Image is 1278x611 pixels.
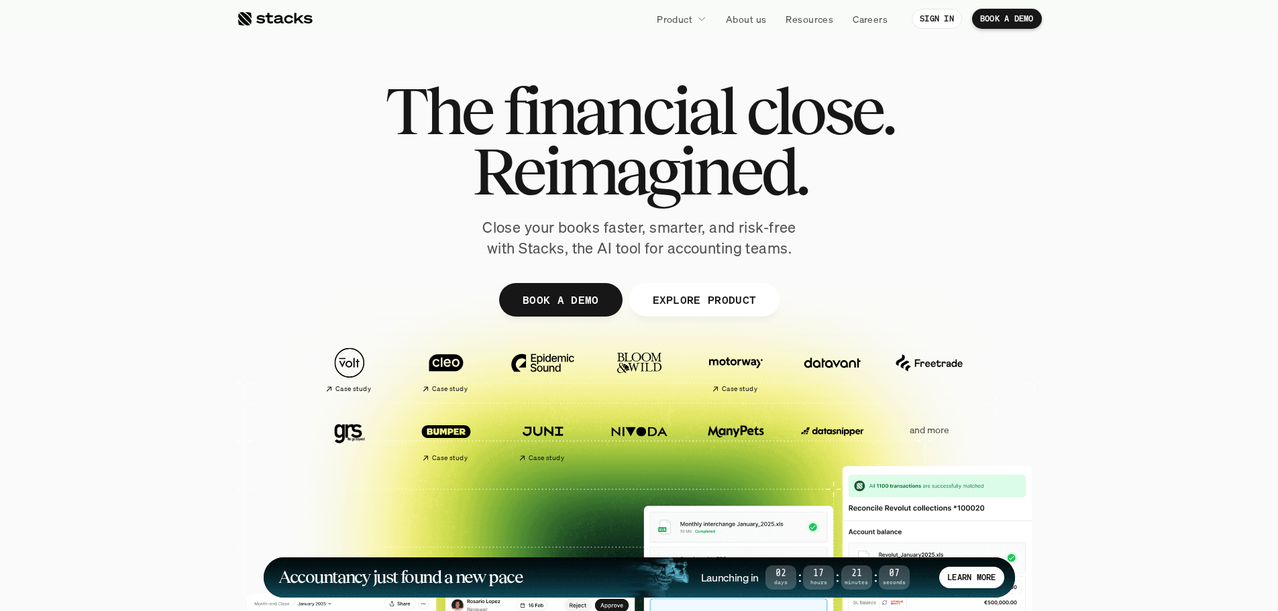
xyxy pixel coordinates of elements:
[701,570,759,585] h4: Launching in
[879,580,910,585] span: Seconds
[803,570,834,577] span: 17
[722,385,757,393] h2: Case study
[765,570,796,577] span: 02
[947,573,996,582] p: LEARN MORE
[501,409,584,467] a: Case study
[778,7,841,31] a: Resources
[841,570,872,577] span: 21
[796,569,803,585] strong: :
[405,409,488,467] a: Case study
[726,12,766,26] p: About us
[879,570,910,577] span: 07
[980,14,1034,23] p: BOOK A DEMO
[920,14,954,23] p: SIGN IN
[432,454,468,462] h2: Case study
[652,290,756,309] p: EXPLORE PRODUCT
[694,341,778,399] a: Case study
[472,217,807,259] p: Close your books faster, smarter, and risk-free with Stacks, the AI tool for accounting teams.
[657,12,692,26] p: Product
[385,80,894,141] span: The financial close.
[765,580,796,585] span: Days
[888,425,971,436] p: and more
[972,9,1042,29] a: BOOK A DEMO
[264,557,1015,598] a: Accountancy just found a new paceLaunching in02Days:17Hours:21Minutes:07SecondsLEARN MORE
[834,569,841,585] strong: :
[853,12,888,26] p: Careers
[841,580,872,585] span: Minutes
[718,7,774,31] a: About us
[308,341,391,399] a: Case study
[872,569,879,585] strong: :
[432,385,468,393] h2: Case study
[629,283,780,317] a: EXPLORE PRODUCT
[522,290,598,309] p: BOOK A DEMO
[912,9,962,29] a: SIGN IN
[845,7,896,31] a: Careers
[786,12,833,26] p: Resources
[529,454,564,462] h2: Case study
[405,341,488,399] a: Case study
[278,569,523,585] h1: Accountancy just found a new pace
[803,580,834,585] span: Hours
[498,283,622,317] a: BOOK A DEMO
[472,141,806,201] span: Reimagined.
[335,385,371,393] h2: Case study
